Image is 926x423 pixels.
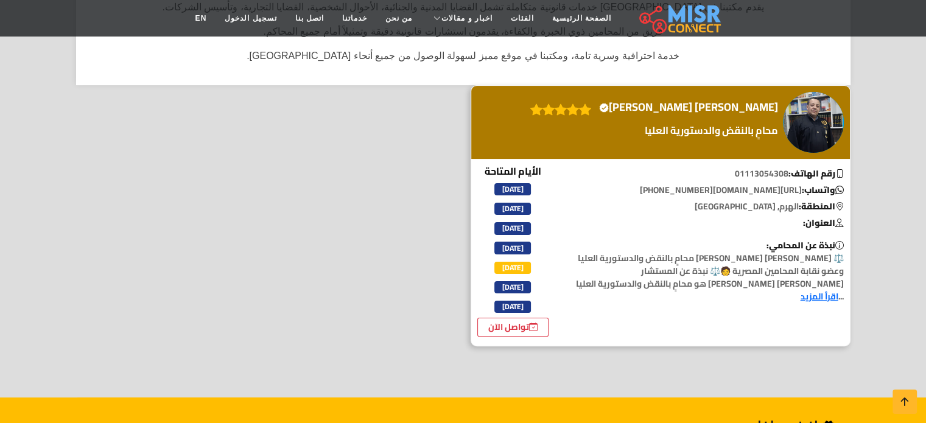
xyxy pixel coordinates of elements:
a: اخبار و مقالات [421,7,502,30]
img: المستشار محمد فاروق محمود الخطيب [783,92,844,153]
a: خدماتنا [333,7,376,30]
p: ⚖️ [PERSON_NAME] [PERSON_NAME] محامٍ بالنقض والدستورية العليا وعضو نقابة المحامين المصرية 🧑⚖️ نبذ... [569,239,850,303]
span: [DATE] [494,222,531,234]
a: الصفحة الرئيسية [543,7,620,30]
b: رقم الهاتف: [788,166,844,181]
p: الهرم, [GEOGRAPHIC_DATA] [569,200,850,213]
a: اقرأ المزيد [801,288,838,304]
a: EN [186,7,216,30]
p: 01113054308 [569,167,850,180]
a: تسجيل الدخول [216,7,286,30]
b: العنوان: [803,215,844,231]
a: اتصل بنا [286,7,333,30]
span: [DATE] [494,281,531,293]
img: main.misr_connect [639,3,721,33]
a: [PERSON_NAME] [PERSON_NAME] [597,98,781,116]
a: محامٍ بالنقض والدستورية العليا [524,123,781,138]
a: تواصل الآن [477,318,549,337]
div: الأيام المتاحة [477,164,549,337]
span: [DATE] [494,183,531,195]
p: [URL][DOMAIN_NAME][PHONE_NUMBER] [569,184,850,197]
a: من نحن [376,7,421,30]
svg: Verified account [599,103,609,113]
span: [DATE] [494,203,531,215]
span: [DATE] [494,301,531,313]
span: [DATE] [494,242,531,254]
h4: [PERSON_NAME] [PERSON_NAME] [599,100,778,114]
b: المنطقة: [799,198,844,214]
p: خدمة احترافية وسرية تامة، ومكتبنا في موقع مميز لسهولة الوصول من جميع أنحاء [GEOGRAPHIC_DATA]. [88,49,838,63]
b: واتساب: [802,182,844,198]
b: نبذة عن المحامي: [766,237,844,253]
span: اخبار و مقالات [441,13,493,24]
a: الفئات [502,7,543,30]
span: [DATE] [494,262,531,274]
